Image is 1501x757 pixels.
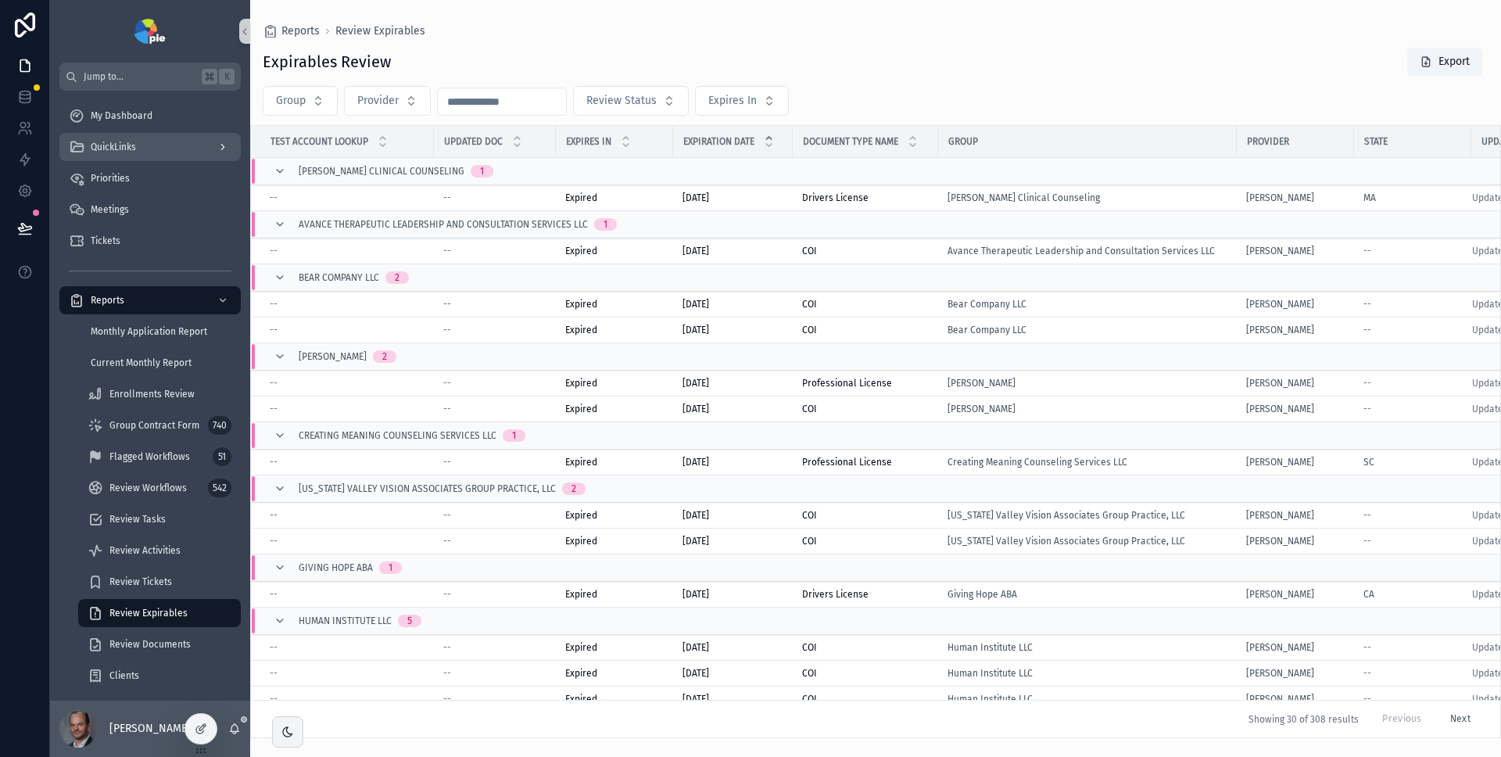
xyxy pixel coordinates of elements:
[565,377,597,389] span: Expired
[270,324,278,336] span: --
[565,298,664,310] a: Expired
[682,641,783,654] a: [DATE]
[270,403,278,415] span: --
[1363,192,1376,204] span: MA
[682,324,783,336] a: [DATE]
[78,443,241,471] a: Flagged Workflows51
[1246,245,1314,257] a: [PERSON_NAME]
[1363,298,1371,310] span: --
[1363,456,1374,468] a: SC
[78,318,241,346] a: Monthly Application Report
[109,576,172,588] span: Review Tickets
[299,350,367,363] span: [PERSON_NAME]
[109,669,139,682] span: Clients
[1363,298,1462,310] a: --
[78,474,241,502] a: Review Workflows542
[78,599,241,627] a: Review Expirables
[948,535,1185,547] a: [US_STATE] Valley Vision Associates Group Practice, LLC
[948,324,1026,336] a: Bear Company LLC
[281,23,320,39] span: Reports
[565,641,597,654] span: Expired
[802,509,929,522] a: COI
[263,86,338,116] button: Select Button
[50,91,250,701] div: scrollable content
[1246,192,1345,204] a: [PERSON_NAME]
[59,286,241,314] a: Reports
[802,192,929,204] a: Drivers License
[802,509,817,522] span: COI
[802,403,817,415] span: COI
[443,298,546,310] a: --
[948,667,1033,680] a: Human Institute LLC
[1363,641,1462,654] a: --
[1363,324,1462,336] a: --
[109,638,191,651] span: Review Documents
[1246,535,1345,547] a: [PERSON_NAME]
[802,535,929,547] a: COI
[270,192,425,204] a: --
[948,588,1227,601] a: Giving Hope ABA
[682,403,783,415] a: [DATE]
[270,641,425,654] a: --
[948,324,1227,336] a: Bear Company LLC
[1407,48,1482,76] button: Export
[443,298,451,310] span: --
[109,419,199,432] span: Group Contract Form
[1246,667,1314,680] span: [PERSON_NAME]
[270,667,278,680] span: --
[1246,641,1345,654] a: [PERSON_NAME]
[682,192,783,204] a: [DATE]
[1246,641,1314,654] span: [PERSON_NAME]
[1246,298,1314,310] span: [PERSON_NAME]
[59,63,241,91] button: Jump to...K
[565,667,597,680] span: Expired
[1246,403,1314,415] a: [PERSON_NAME]
[682,298,709,310] span: [DATE]
[682,192,709,204] span: [DATE]
[78,568,241,596] a: Review Tickets
[270,456,278,468] span: --
[948,403,1016,415] span: [PERSON_NAME]
[443,377,451,389] span: --
[802,667,817,680] span: COI
[1246,456,1314,468] a: [PERSON_NAME]
[91,172,130,185] span: Priorities
[695,86,789,116] button: Select Button
[443,693,546,705] a: --
[565,245,664,257] a: Expired
[565,403,664,415] a: Expired
[1363,509,1371,522] span: --
[59,227,241,255] a: Tickets
[565,456,664,468] a: Expired
[565,588,597,601] span: Expired
[1363,535,1462,547] a: --
[802,298,817,310] span: COI
[270,403,425,415] a: --
[682,588,783,601] a: [DATE]
[948,641,1033,654] span: Human Institute LLC
[565,298,597,310] span: Expired
[78,411,241,439] a: Group Contract Form740
[443,535,451,547] span: --
[78,536,241,565] a: Review Activities
[802,245,817,257] span: COI
[1246,509,1345,522] a: [PERSON_NAME]
[948,456,1127,468] span: Creating Meaning Counseling Services LLC
[299,165,464,178] span: [PERSON_NAME] Clinical Counseling
[565,535,664,547] a: Expired
[682,456,709,468] span: [DATE]
[802,324,929,336] a: COI
[802,641,929,654] a: COI
[299,615,392,627] span: Human Institute LLC
[1363,245,1371,257] span: --
[1363,377,1462,389] a: --
[263,23,320,39] a: Reports
[948,509,1185,522] span: [US_STATE] Valley Vision Associates Group Practice, LLC
[565,403,597,415] span: Expired
[682,245,709,257] span: [DATE]
[1363,509,1462,522] a: --
[78,630,241,658] a: Review Documents
[357,93,399,109] span: Provider
[270,245,425,257] a: --
[443,667,451,680] span: --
